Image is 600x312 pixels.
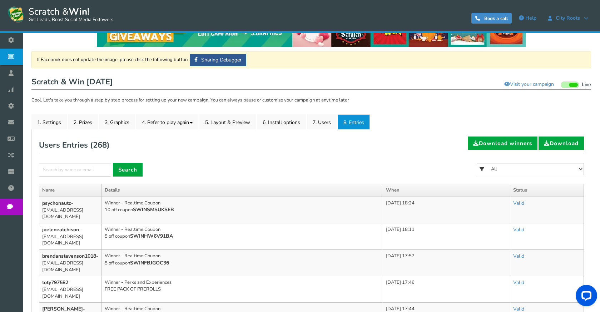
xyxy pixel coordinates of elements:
div: If Facebook does not update the image, please click the following button : [31,51,591,68]
b: SWINSMSUKSEB [133,206,174,213]
th: When [383,184,510,197]
td: [DATE] 18:24 [383,197,510,223]
h1: Scratch & Win [DATE] [31,75,591,90]
small: Get Leads, Boost Social Media Followers [29,17,113,23]
img: Scratch and Win [7,5,25,23]
td: - [EMAIL_ADDRESS][DOMAIN_NAME] [39,276,102,303]
a: Visit your campaign [500,78,559,90]
b: joeleneatchison [42,226,79,233]
iframe: LiveChat chat widget [570,282,600,312]
td: - [EMAIL_ADDRESS][DOMAIN_NAME] [39,223,102,249]
b: toty797582 [42,279,68,286]
a: 6. Install options [257,114,306,129]
span: Help [525,15,536,21]
a: Valid [513,253,524,259]
td: Winner - Realtime Coupon 5 off coupon [102,250,383,276]
b: psychonautz [42,200,71,207]
a: Download [539,137,584,150]
h2: Users Entries ( ) [39,137,110,154]
span: Book a call [484,15,508,22]
th: Details [102,184,383,197]
p: Cool. Let's take you through a step by step process for setting up your new campaign. You can alw... [31,97,591,104]
span: Scratch & [25,5,113,23]
td: [DATE] 17:46 [383,276,510,303]
a: Book a call [471,13,512,24]
td: Winner - Perks and Experiences FREE PACK OF PREROLLS [102,276,383,303]
a: 3. Graphics [99,114,135,129]
td: - [EMAIL_ADDRESS][DOMAIN_NAME] [39,250,102,276]
a: Download winners [468,137,537,150]
b: SWINHW6V91BA [130,233,173,239]
a: 1. Settings [31,114,67,129]
th: Status [510,184,584,197]
td: [DATE] 17:57 [383,250,510,276]
b: SWINFBJGOC36 [130,259,169,266]
a: Help [515,13,540,24]
a: 7. Users [307,114,337,129]
a: Valid [513,226,524,233]
a: Valid [513,279,524,286]
a: Search [113,163,143,177]
a: 5. Layout & Preview [199,114,256,129]
a: Valid [513,200,524,207]
a: 2. Prizes [68,114,98,129]
th: Name [39,184,102,197]
a: Scratch &Win! Get Leads, Boost Social Media Followers [7,5,113,23]
td: - [EMAIL_ADDRESS][DOMAIN_NAME] [39,197,102,223]
td: [DATE] 18:11 [383,223,510,249]
a: Sharing Debugger [190,54,246,66]
b: brendanstevenson1018 [42,253,96,259]
strong: Win! [69,5,89,18]
td: Winner - Realtime Coupon 10 off coupon [102,197,383,223]
a: 8. Entries [338,114,370,129]
a: 4. Refer to play again [136,114,198,129]
span: City Roots [552,15,584,21]
input: Search by name or email [39,163,111,177]
span: Live [582,81,591,88]
span: 268 [93,140,107,150]
td: Winner - Realtime Coupon 5 off coupon [102,223,383,249]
